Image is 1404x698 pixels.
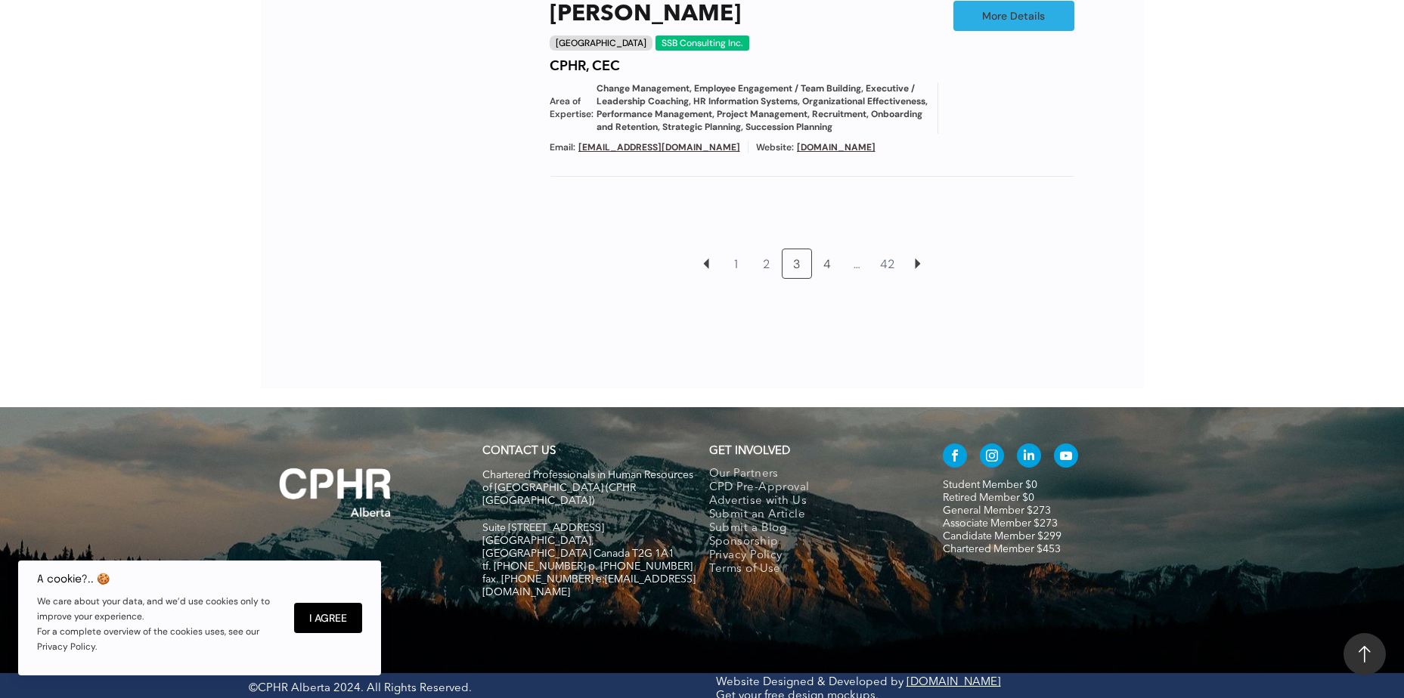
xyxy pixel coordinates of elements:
[249,437,423,548] img: A white background with a few lines on it
[709,508,911,522] a: Submit an Article
[752,249,781,278] a: 2
[249,683,472,694] span: ©CPHR Alberta 2024. All Rights Reserved.
[843,249,872,278] a: …
[943,443,967,471] a: facebook
[756,141,794,154] span: Website:
[813,249,841,278] a: 4
[943,518,1058,529] a: Associate Member $273
[980,443,1004,471] a: instagram
[953,1,1074,31] a: More Details
[550,1,741,28] a: [PERSON_NAME]
[943,505,1051,516] a: General Member $273
[597,82,930,133] span: Change Management, Employee Engagement / Team Building, Executive / Leadership Coaching, HR Infor...
[482,561,693,572] span: tf. [PHONE_NUMBER] p. [PHONE_NUMBER]
[709,481,911,495] a: CPD Pre-Approval
[482,446,556,457] a: CONTACT US
[550,36,652,51] div: [GEOGRAPHIC_DATA]
[709,563,911,576] a: Terms of Use
[1017,443,1041,471] a: linkedin
[709,468,911,481] a: Our Partners
[709,536,911,549] a: Sponsorship
[943,493,1034,503] a: Retired Member $0
[709,549,911,563] a: Privacy Policy
[943,480,1037,490] a: Student Member $0
[1054,443,1078,471] a: youtube
[656,36,749,51] div: SSB Consulting Inc.
[37,594,279,654] p: We care about your data, and we’d use cookies only to improve your experience. For a complete ove...
[709,522,911,536] a: Submit a Blog
[550,58,620,75] h4: CPHR, CEC
[294,603,362,633] button: I Agree
[482,523,604,533] span: Suite [STREET_ADDRESS]
[482,536,674,559] span: [GEOGRAPHIC_DATA], [GEOGRAPHIC_DATA] Canada T2G 1A1
[709,495,911,508] a: Advertise with Us
[716,677,903,688] a: Website Designed & Developed by
[873,249,902,278] a: 42
[907,677,1001,688] a: [DOMAIN_NAME]
[550,141,575,154] span: Email:
[709,446,790,457] span: GET INVOLVED
[797,141,876,153] a: [DOMAIN_NAME]
[482,574,696,598] span: fax. [PHONE_NUMBER] e:[EMAIL_ADDRESS][DOMAIN_NAME]
[550,95,594,121] span: Area of Expertise:
[37,573,279,585] h6: A cookie?.. 🍪
[578,141,740,153] a: [EMAIL_ADDRESS][DOMAIN_NAME]
[783,249,811,278] a: 3
[722,249,751,278] a: 1
[943,531,1062,542] a: Candidate Member $299
[943,544,1061,554] a: Chartered Member $453
[482,470,693,506] span: Chartered Professionals in Human Resources of [GEOGRAPHIC_DATA] (CPHR [GEOGRAPHIC_DATA])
